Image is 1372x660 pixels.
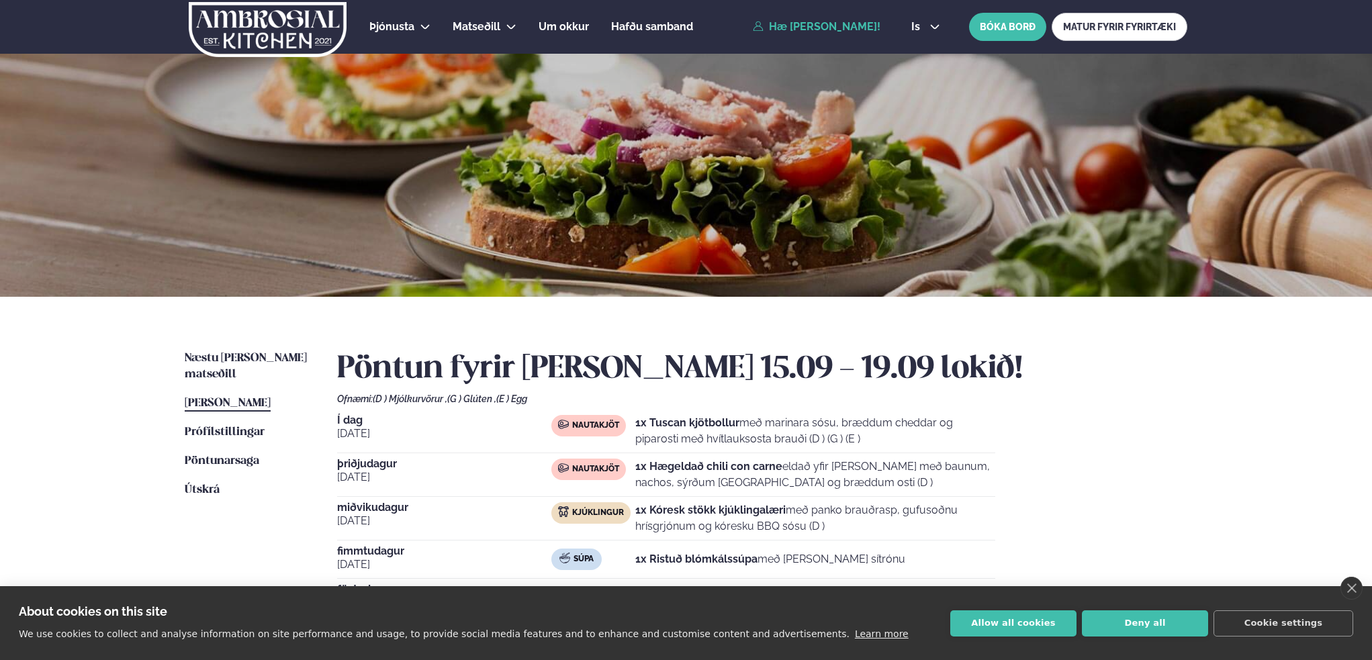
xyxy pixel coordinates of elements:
[185,455,259,467] span: Pöntunarsaga
[337,584,551,595] span: föstudagur
[611,20,693,33] span: Hafðu samband
[572,464,619,475] span: Nautakjöt
[447,393,496,404] span: (G ) Glúten ,
[753,21,880,33] a: Hæ [PERSON_NAME]!
[635,551,905,567] p: með [PERSON_NAME] sítrónu
[185,350,310,383] a: Næstu [PERSON_NAME] matseðill
[1052,13,1187,41] a: MATUR FYRIR FYRIRTÆKI
[855,628,909,639] a: Learn more
[950,610,1077,637] button: Allow all cookies
[572,420,619,431] span: Nautakjöt
[337,502,551,513] span: miðvikudagur
[337,350,1187,388] h2: Pöntun fyrir [PERSON_NAME] 15.09 - 19.09 lokið!
[185,426,265,438] span: Prófílstillingar
[558,463,569,473] img: beef.svg
[635,502,995,534] p: með panko brauðrasp, gufusoðnu hrísgrjónum og kóresku BBQ sósu (D )
[337,557,551,573] span: [DATE]
[19,604,167,618] strong: About cookies on this site
[185,482,220,498] a: Útskrá
[901,21,951,32] button: is
[635,460,782,473] strong: 1x Hægeldað chili con carne
[1340,577,1363,600] a: close
[635,416,739,429] strong: 1x Tuscan kjötbollur
[572,508,624,518] span: Kjúklingur
[185,424,265,440] a: Prófílstillingar
[558,506,569,517] img: chicken.svg
[337,513,551,529] span: [DATE]
[337,415,551,426] span: Í dag
[969,13,1046,41] button: BÓKA BORÐ
[574,554,594,565] span: Súpa
[369,19,414,35] a: Þjónusta
[185,484,220,496] span: Útskrá
[19,628,850,639] p: We use cookies to collect and analyse information on site performance and usage, to provide socia...
[559,553,570,563] img: soup.svg
[185,352,307,380] span: Næstu [PERSON_NAME] matseðill
[337,546,551,557] span: fimmtudagur
[496,393,527,404] span: (E ) Egg
[337,459,551,469] span: þriðjudagur
[337,469,551,485] span: [DATE]
[373,393,447,404] span: (D ) Mjólkurvörur ,
[635,459,995,491] p: eldað yfir [PERSON_NAME] með baunum, nachos, sýrðum [GEOGRAPHIC_DATA] og bræddum osti (D )
[611,19,693,35] a: Hafðu samband
[369,20,414,33] span: Þjónusta
[185,395,271,412] a: [PERSON_NAME]
[635,504,786,516] strong: 1x Kóresk stökk kjúklingalæri
[337,393,1187,404] div: Ofnæmi:
[539,20,589,33] span: Um okkur
[337,426,551,442] span: [DATE]
[453,20,500,33] span: Matseðill
[635,553,758,565] strong: 1x Ristuð blómkálssúpa
[911,21,924,32] span: is
[185,397,271,409] span: [PERSON_NAME]
[1082,610,1208,637] button: Deny all
[635,415,995,447] p: með marinara sósu, bræddum cheddar og piparosti með hvítlauksosta brauði (D ) (G ) (E )
[539,19,589,35] a: Um okkur
[187,2,348,57] img: logo
[453,19,500,35] a: Matseðill
[185,453,259,469] a: Pöntunarsaga
[1214,610,1353,637] button: Cookie settings
[558,419,569,430] img: beef.svg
